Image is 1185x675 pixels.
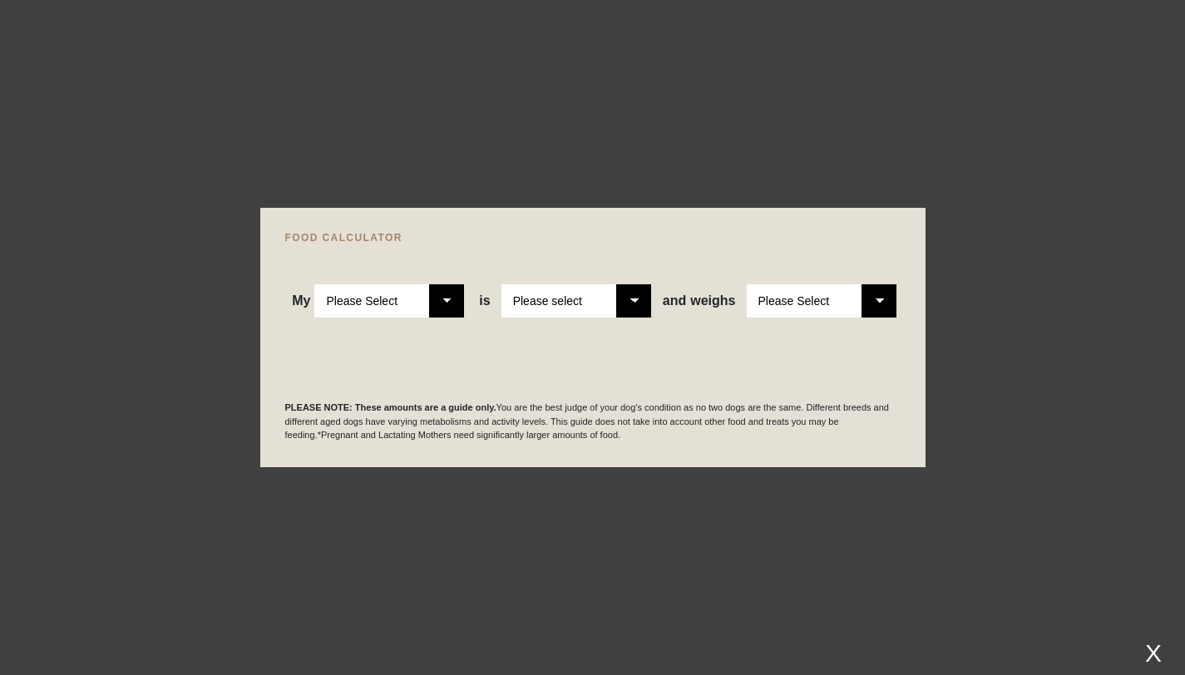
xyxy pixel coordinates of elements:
span: is [479,293,490,308]
div: X [1138,639,1168,667]
p: You are the best judge of your dog's condition as no two dogs are the same. Different breeds and ... [285,401,901,442]
h4: FOOD CALCULATOR [285,233,901,243]
span: My [292,293,310,308]
span: and [663,293,690,308]
b: PLEASE NOTE: These amounts are a guide only. [285,402,496,412]
span: weighs [663,293,736,308]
